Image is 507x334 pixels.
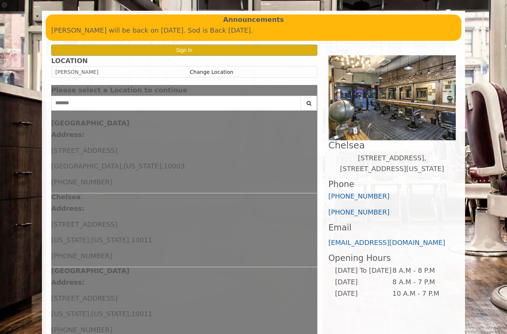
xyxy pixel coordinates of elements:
span: , [121,162,124,170]
span: , [129,310,131,318]
span: [US_STATE] [51,310,89,318]
span: , [89,310,91,318]
span: [US_STATE] [124,162,161,170]
span: [PHONE_NUMBER] [51,326,112,334]
td: [DATE] [335,288,392,299]
p: [PERSON_NAME] will be back on [DATE]. Sod is Back [DATE]. [51,25,456,36]
b: [GEOGRAPHIC_DATA] [51,267,130,275]
span: 10011 [131,236,152,244]
td: 8 A.M - 8 P.M [392,265,449,276]
button: Sign In [51,45,317,55]
b: Chelsea [51,193,81,201]
span: [PHONE_NUMBER] [51,178,112,186]
a: [PHONE_NUMBER] [328,192,390,200]
p: [STREET_ADDRESS],[STREET_ADDRESS][US_STATE] [328,153,456,174]
i: Search button [305,101,313,106]
span: [PHONE_NUMBER] [51,252,112,260]
span: [US_STATE] [51,236,89,244]
b: Address: [51,131,84,138]
span: Please select a Location to continue [51,86,187,94]
td: [DATE] To [DATE] [335,265,392,276]
button: close dialog [306,88,317,93]
a: Change Location [190,69,233,75]
span: [STREET_ADDRESS] [51,147,117,154]
span: , [89,236,91,244]
span: [US_STATE] [91,310,129,318]
span: , [161,162,164,170]
b: Address: [51,204,84,212]
h2: Chelsea [328,140,456,150]
div: Center Select [51,96,317,114]
span: 10003 [164,162,185,170]
span: [STREET_ADDRESS] [51,294,117,302]
b: [GEOGRAPHIC_DATA] [51,119,130,127]
td: 10 A.M - 7 P.M [392,288,449,299]
span: , [129,236,131,244]
a: [EMAIL_ADDRESS][DOMAIN_NAME] [328,239,445,246]
b: LOCATION [51,57,88,65]
span: [STREET_ADDRESS] [51,220,117,228]
td: [DATE] [335,276,392,288]
h3: Phone [328,180,456,189]
h3: Email [328,223,456,232]
td: 8 A.M - 7 P.M [392,276,449,288]
span: [GEOGRAPHIC_DATA] [51,162,121,170]
span: 10011 [131,310,152,318]
b: Address: [51,278,84,286]
h3: Opening Hours [328,253,456,263]
span: [US_STATE] [91,236,129,244]
input: Search Center [51,96,301,111]
a: [PHONE_NUMBER] [328,208,390,216]
b: Announcements [223,14,284,25]
span: [PERSON_NAME] [55,69,98,75]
